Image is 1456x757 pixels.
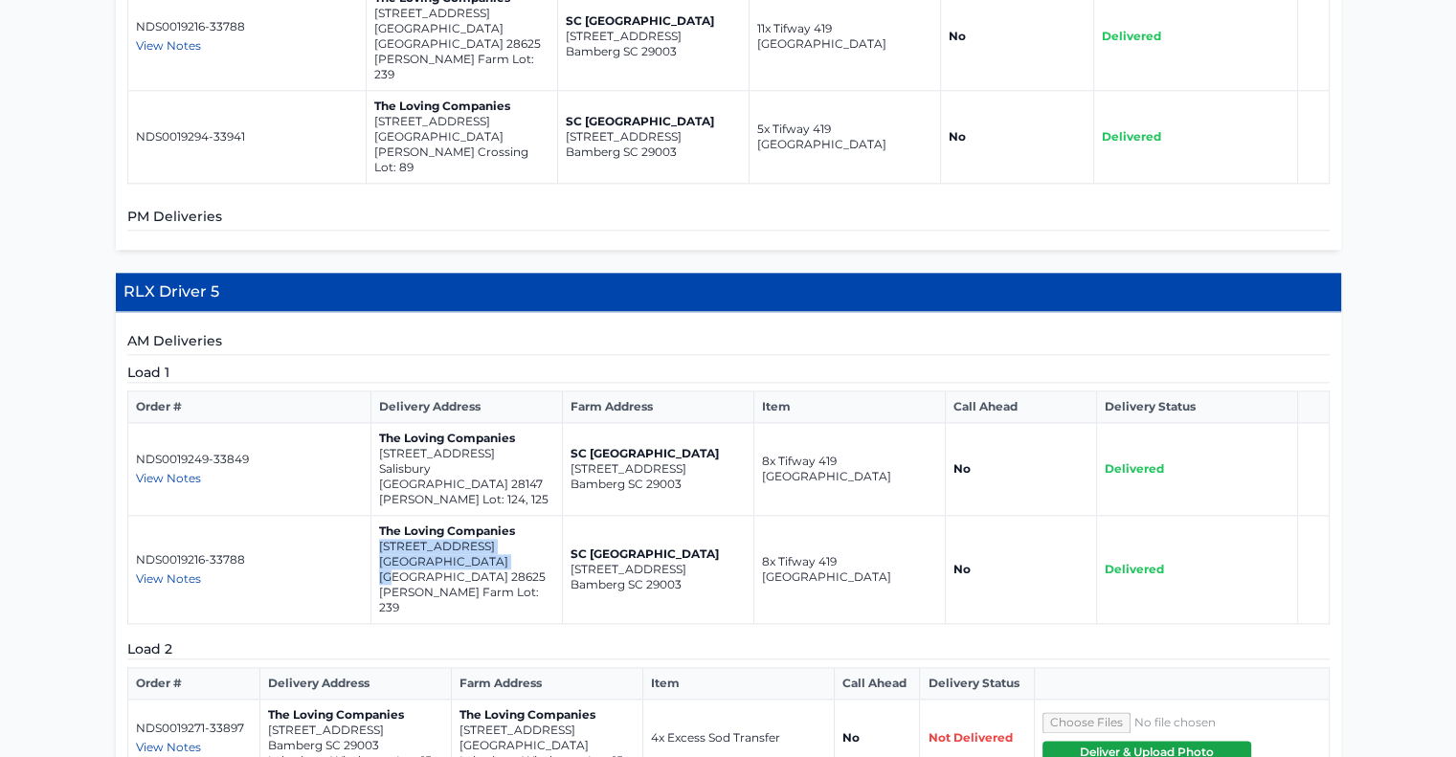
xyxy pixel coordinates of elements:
[268,723,443,738] p: [STREET_ADDRESS]
[374,99,549,114] p: The Loving Companies
[571,577,746,592] p: Bamberg SC 29003
[379,554,554,585] p: [GEOGRAPHIC_DATA] [GEOGRAPHIC_DATA] 28625
[136,19,358,34] p: NDS0019216-33788
[136,740,201,754] span: View Notes
[136,471,201,485] span: View Notes
[642,668,834,700] th: Item
[136,552,363,568] p: NDS0019216-33788
[127,668,259,700] th: Order #
[374,6,549,21] p: [STREET_ADDRESS]
[953,562,971,576] strong: No
[1102,129,1161,144] span: Delivered
[562,391,753,423] th: Farm Address
[1105,562,1164,576] span: Delivered
[753,423,945,516] td: 8x Tifway 419 [GEOGRAPHIC_DATA]
[459,738,635,753] p: [GEOGRAPHIC_DATA]
[127,639,1330,659] h5: Load 2
[945,391,1096,423] th: Call Ahead
[571,477,746,492] p: Bamberg SC 29003
[370,391,562,423] th: Delivery Address
[571,461,746,477] p: [STREET_ADDRESS]
[374,21,549,52] p: [GEOGRAPHIC_DATA] [GEOGRAPHIC_DATA] 28625
[127,363,1330,383] h5: Load 1
[116,273,1341,312] h4: RLX Driver 5
[753,391,945,423] th: Item
[127,331,1330,355] h5: AM Deliveries
[571,446,746,461] p: SC [GEOGRAPHIC_DATA]
[136,571,201,586] span: View Notes
[459,723,635,738] p: [STREET_ADDRESS]
[136,452,363,467] p: NDS0019249-33849
[127,391,370,423] th: Order #
[379,461,554,492] p: Salisbury [GEOGRAPHIC_DATA] 28147
[459,707,635,723] p: The Loving Companies
[127,207,1330,231] h5: PM Deliveries
[374,129,549,145] p: [GEOGRAPHIC_DATA]
[749,91,940,184] td: 5x Tifway 419 [GEOGRAPHIC_DATA]
[379,492,554,507] p: [PERSON_NAME] Lot: 124, 125
[566,44,741,59] p: Bamberg SC 29003
[268,707,443,723] p: The Loving Companies
[1105,461,1164,476] span: Delivered
[566,29,741,44] p: [STREET_ADDRESS]
[379,446,554,461] p: [STREET_ADDRESS]
[379,431,554,446] p: The Loving Companies
[136,721,252,736] p: NDS0019271-33897
[451,668,642,700] th: Farm Address
[949,29,966,43] strong: No
[834,668,919,700] th: Call Ahead
[920,668,1034,700] th: Delivery Status
[374,114,549,129] p: [STREET_ADDRESS]
[379,539,554,554] p: [STREET_ADDRESS]
[753,516,945,624] td: 8x Tifway 419 [GEOGRAPHIC_DATA]
[842,730,860,745] strong: No
[566,145,741,160] p: Bamberg SC 29003
[136,38,201,53] span: View Notes
[928,730,1012,745] span: Not Delivered
[1096,391,1298,423] th: Delivery Status
[1102,29,1161,43] span: Delivered
[374,52,549,82] p: [PERSON_NAME] Farm Lot: 239
[268,738,443,753] p: Bamberg SC 29003
[136,129,358,145] p: NDS0019294-33941
[571,546,746,562] p: SC [GEOGRAPHIC_DATA]
[566,13,741,29] p: SC [GEOGRAPHIC_DATA]
[566,129,741,145] p: [STREET_ADDRESS]
[566,114,741,129] p: SC [GEOGRAPHIC_DATA]
[259,668,451,700] th: Delivery Address
[379,523,554,539] p: The Loving Companies
[571,562,746,577] p: [STREET_ADDRESS]
[379,585,554,615] p: [PERSON_NAME] Farm Lot: 239
[949,129,966,144] strong: No
[374,145,549,175] p: [PERSON_NAME] Crossing Lot: 89
[953,461,971,476] strong: No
